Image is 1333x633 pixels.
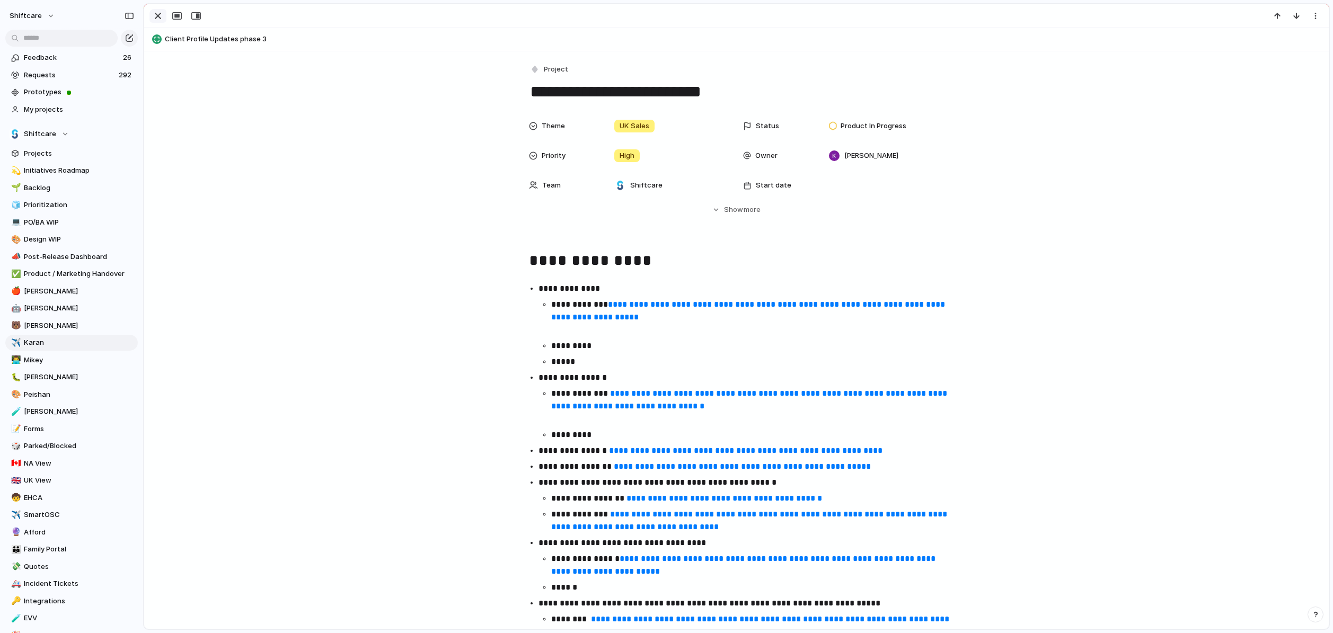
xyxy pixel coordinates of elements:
span: UK View [24,475,134,486]
a: 🐛[PERSON_NAME] [5,369,138,385]
button: 🧪 [10,406,20,417]
span: [PERSON_NAME] [24,286,134,297]
span: Show [724,204,743,215]
button: 🌱 [10,183,20,193]
span: Karan [24,337,134,348]
span: Requests [24,70,116,81]
span: High [620,150,634,161]
button: 💫 [10,165,20,176]
span: PO/BA WIP [24,217,134,228]
span: Theme [542,121,565,131]
div: ✈️ [11,337,19,349]
button: 👪 [10,544,20,555]
div: 🍎[PERSON_NAME] [5,283,138,299]
span: 26 [123,52,134,63]
div: 🐛 [11,371,19,384]
div: 🧊 [11,199,19,211]
span: Product / Marketing Handover [24,269,134,279]
span: Prioritization [24,200,134,210]
button: 🎲 [10,441,20,451]
span: [PERSON_NAME] [24,320,134,331]
a: 🤖[PERSON_NAME] [5,300,138,316]
div: 🧪[PERSON_NAME] [5,404,138,420]
span: [PERSON_NAME] [24,372,134,382]
div: 💻PO/BA WIP [5,215,138,230]
div: 🎨 [11,234,19,246]
span: Backlog [24,183,134,193]
button: 🧒 [10,493,20,503]
span: Peishan [24,389,134,400]
div: 🎨Design WIP [5,231,138,247]
span: Priority [542,150,566,161]
span: Parked/Blocked [24,441,134,451]
span: UK Sales [620,121,649,131]
a: 👪Family Portal [5,541,138,557]
span: Afford [24,527,134,538]
button: 🧪 [10,613,20,623]
button: 🔑 [10,596,20,607]
div: 💻 [11,216,19,228]
div: 🇨🇦NA View [5,456,138,471]
div: ✅Product / Marketing Handover [5,266,138,282]
div: ✅ [11,268,19,280]
a: ✈️SmartOSC [5,507,138,523]
button: 🤖 [10,303,20,314]
button: 📣 [10,252,20,262]
div: 🚑Incident Tickets [5,576,138,592]
button: ✅ [10,269,20,279]
div: 🧪 [11,406,19,418]
span: My projects [24,104,134,115]
div: 👨‍💻 [11,354,19,366]
div: 📣 [11,251,19,263]
a: 🧪EVV [5,610,138,626]
div: 🔑Integrations [5,593,138,609]
span: EHCA [24,493,134,503]
a: Projects [5,146,138,162]
div: 🐻 [11,319,19,332]
div: 🎨 [11,388,19,400]
div: 🇬🇧UK View [5,472,138,488]
div: ✈️ [11,509,19,521]
button: 🍎 [10,286,20,297]
div: 🔑 [11,595,19,607]
span: [PERSON_NAME] [24,303,134,314]
button: Showmore [529,200,944,219]
span: EVV [24,613,134,623]
button: 🐛 [10,372,20,382]
span: Team [542,180,561,191]
div: 🔮Afford [5,524,138,540]
a: 📣Post-Release Dashboard [5,249,138,265]
span: Incident Tickets [24,578,134,589]
button: ✈️ [10,337,20,348]
a: 🐻[PERSON_NAME] [5,318,138,334]
div: 🧒EHCA [5,490,138,506]
a: 📝Forms [5,421,138,437]
a: 🎨Peishan [5,387,138,403]
a: 💸Quotes [5,559,138,575]
a: 🌱Backlog [5,180,138,196]
button: Project [528,62,571,77]
span: Quotes [24,561,134,572]
div: 🧪 [11,612,19,625]
div: 🎲 [11,440,19,452]
button: shiftcare [5,7,60,24]
span: Initiatives Roadmap [24,165,134,176]
button: 🐻 [10,320,20,331]
span: Product In Progress [841,121,906,131]
div: 🇨🇦 [11,457,19,469]
span: Project [544,64,568,75]
button: 🎨 [10,389,20,400]
button: 🔮 [10,527,20,538]
a: 🧊Prioritization [5,197,138,213]
div: 🌱 [11,182,19,194]
span: Status [756,121,779,131]
span: Prototypes [24,87,134,97]
span: 292 [119,70,134,81]
a: My projects [5,102,138,118]
div: 🎲Parked/Blocked [5,438,138,454]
